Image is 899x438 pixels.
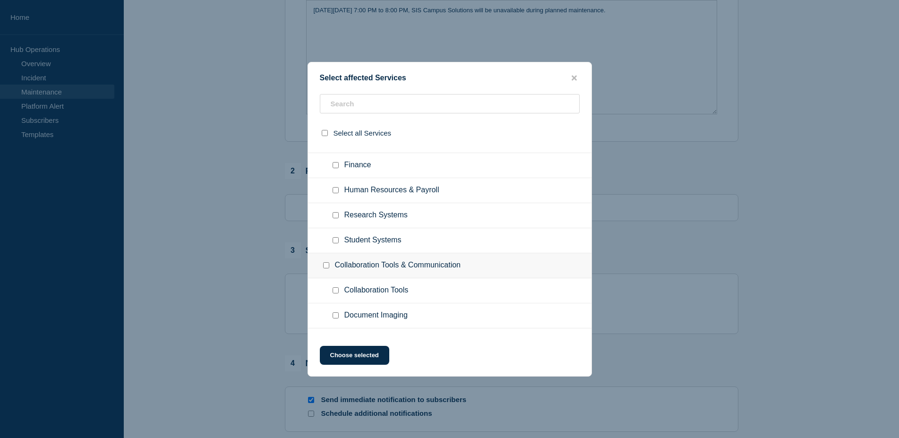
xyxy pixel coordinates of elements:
input: Collaboration Tools & Communication checkbox [323,262,329,268]
span: Collaboration Tools [344,286,409,295]
input: Document Imaging checkbox [333,312,339,318]
input: Search [320,94,580,113]
span: Finance [344,161,371,170]
input: Human Resources & Payroll checkbox [333,187,339,193]
input: Collaboration Tools checkbox [333,287,339,293]
button: Choose selected [320,346,389,365]
span: Human Resources & Payroll [344,186,439,195]
span: Student Systems [344,236,402,245]
input: Student Systems checkbox [333,237,339,243]
input: Finance checkbox [333,162,339,168]
input: Research Systems checkbox [333,212,339,218]
span: Select all Services [334,129,392,137]
input: select all checkbox [322,130,328,136]
button: close button [569,74,580,83]
div: Collaboration Tools & Communication [308,253,591,278]
span: Document Imaging [344,311,408,320]
span: Research Systems [344,211,408,220]
div: Select affected Services [308,74,591,83]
